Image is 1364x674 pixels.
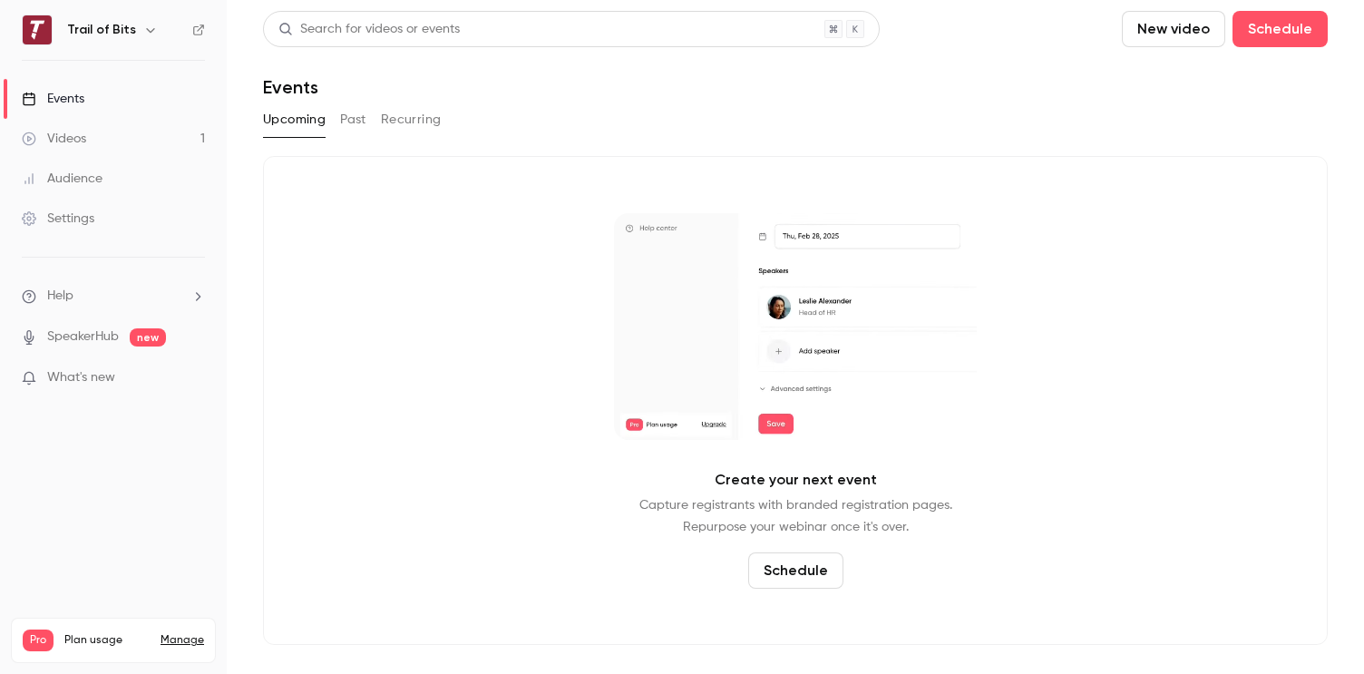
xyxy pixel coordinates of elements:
span: Plan usage [64,633,150,648]
button: Past [340,105,366,134]
button: Upcoming [263,105,326,134]
h1: Events [263,76,318,98]
div: Events [22,90,84,108]
button: Schedule [748,552,843,589]
span: What's new [47,368,115,387]
button: Schedule [1232,11,1328,47]
button: Recurring [381,105,442,134]
p: Capture registrants with branded registration pages. Repurpose your webinar once it's over. [639,494,952,538]
h6: Trail of Bits [67,21,136,39]
img: Trail of Bits [23,15,52,44]
a: Manage [161,633,204,648]
span: Pro [23,630,54,651]
div: Search for videos or events [278,20,460,39]
iframe: Noticeable Trigger [183,370,205,386]
button: New video [1122,11,1225,47]
span: Help [47,287,73,306]
div: Audience [22,170,102,188]
li: help-dropdown-opener [22,287,205,306]
p: Create your next event [715,469,877,491]
span: new [130,328,166,347]
a: SpeakerHub [47,327,119,347]
div: Settings [22,210,94,228]
div: Videos [22,130,86,148]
